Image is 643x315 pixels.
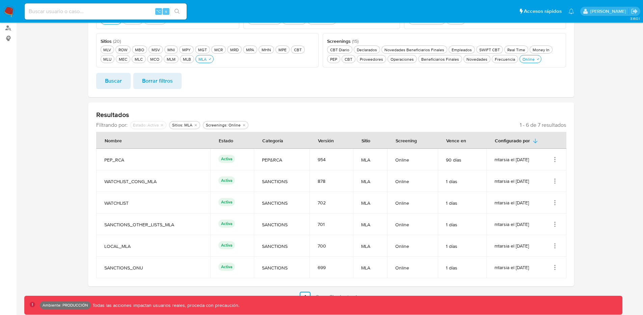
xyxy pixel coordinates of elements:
a: Salir [631,8,638,15]
span: s [165,8,167,15]
p: joaquin.galliano@mercadolibre.com [590,8,628,15]
span: ⌥ [156,8,161,15]
p: Ambiente: PRODUCCIÓN [43,304,88,307]
a: Notificaciones [568,8,574,14]
button: search-icon [170,7,184,16]
span: 3.160.1 [630,16,640,21]
p: Todas las acciones impactan usuarios reales, proceda con precaución. [91,302,239,309]
span: Accesos rápidos [524,8,562,15]
input: Buscar usuario o caso... [25,7,187,16]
